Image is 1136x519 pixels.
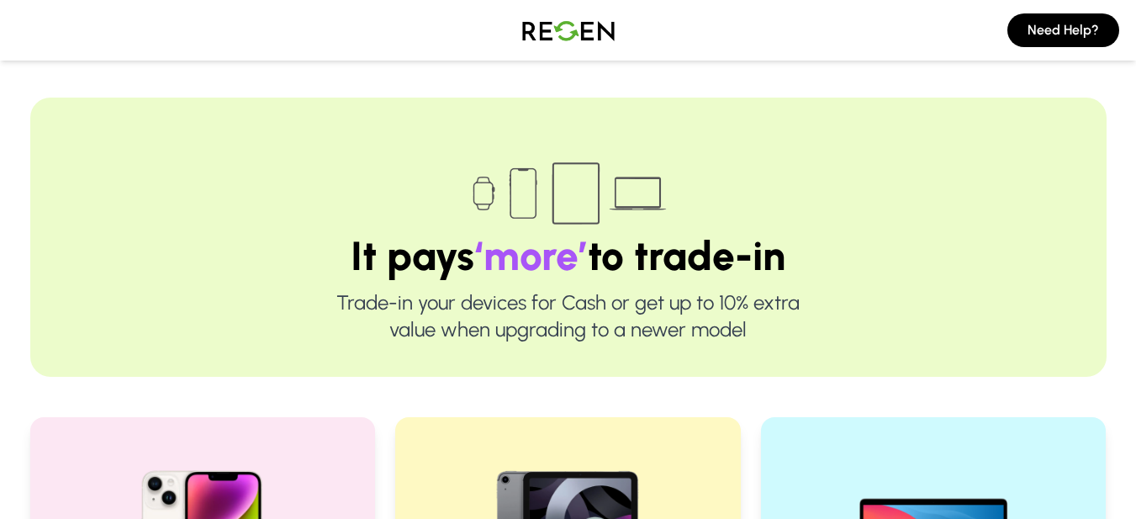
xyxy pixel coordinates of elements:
[463,151,674,236] img: Trade-in devices
[474,231,588,280] span: ‘more’
[1007,13,1119,47] button: Need Help?
[84,289,1053,343] p: Trade-in your devices for Cash or get up to 10% extra value when upgrading to a newer model
[510,7,627,54] img: Logo
[84,236,1053,276] h1: It pays to trade-in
